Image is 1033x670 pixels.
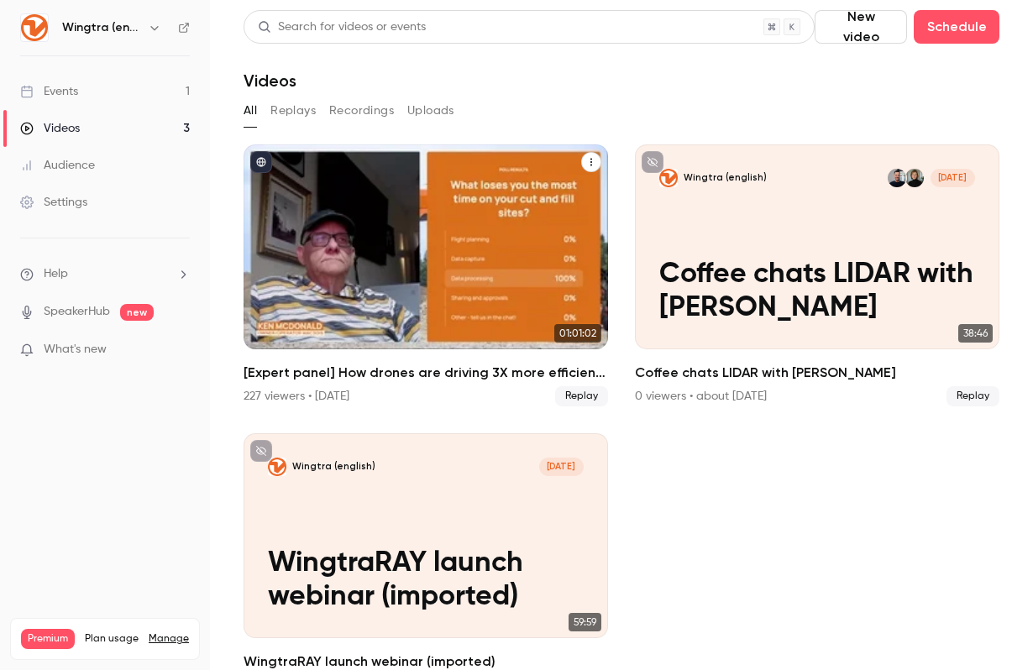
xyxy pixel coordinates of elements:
div: Events [20,83,78,100]
div: Audience [20,157,95,174]
p: WingtraRAY launch webinar (imported) [268,547,583,614]
img: WingtraRAY launch webinar (imported) [268,458,286,476]
a: SpeakerHub [44,303,110,321]
img: Wingtra (english) [21,14,48,41]
span: [DATE] [539,458,584,476]
div: Search for videos or events [258,18,426,36]
button: published [250,151,272,173]
li: [Expert panel] How drones are driving 3X more efficient cut and fill workflows right now [244,144,608,406]
button: Replays [270,97,316,124]
div: 227 viewers • [DATE] [244,388,349,405]
span: [DATE] [931,169,975,187]
span: Replay [555,386,608,406]
span: Plan usage [85,632,139,646]
a: Manage [149,632,189,646]
span: Premium [21,629,75,649]
li: help-dropdown-opener [20,265,190,283]
button: Uploads [407,97,454,124]
img: Coffee chats LIDAR with André [659,169,678,187]
h2: Coffee chats LIDAR with [PERSON_NAME] [635,363,999,383]
span: 38:46 [958,324,993,343]
span: new [120,304,154,321]
a: 01:01:02[Expert panel] How drones are driving 3X more efficient cut and fill workflows right now2... [244,144,608,406]
p: Coffee chats LIDAR with [PERSON_NAME] [659,259,974,325]
span: Help [44,265,68,283]
span: What's new [44,341,107,359]
button: Schedule [914,10,999,44]
img: André Becker [888,169,906,187]
div: Settings [20,194,87,211]
p: Wingtra (english) [292,461,375,474]
span: 01:01:02 [554,324,601,343]
li: Coffee chats LIDAR with André [635,144,999,406]
h2: [Expert panel] How drones are driving 3X more efficient cut and fill workflows right now [244,363,608,383]
h1: Videos [244,71,296,91]
span: 59:59 [569,613,601,631]
p: Wingtra (english) [684,172,767,185]
button: unpublished [642,151,663,173]
div: 0 viewers • about [DATE] [635,388,767,405]
button: New video [815,10,907,44]
button: unpublished [250,440,272,462]
button: All [244,97,257,124]
span: Replay [946,386,999,406]
button: Recordings [329,97,394,124]
div: Videos [20,120,80,137]
section: Videos [244,10,999,660]
a: Coffee chats LIDAR with AndréWingtra (english)Emily LoosliAndré Becker[DATE]Coffee chats LIDAR wi... [635,144,999,406]
h6: Wingtra (english) [62,19,141,36]
img: Emily Loosli [905,169,924,187]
